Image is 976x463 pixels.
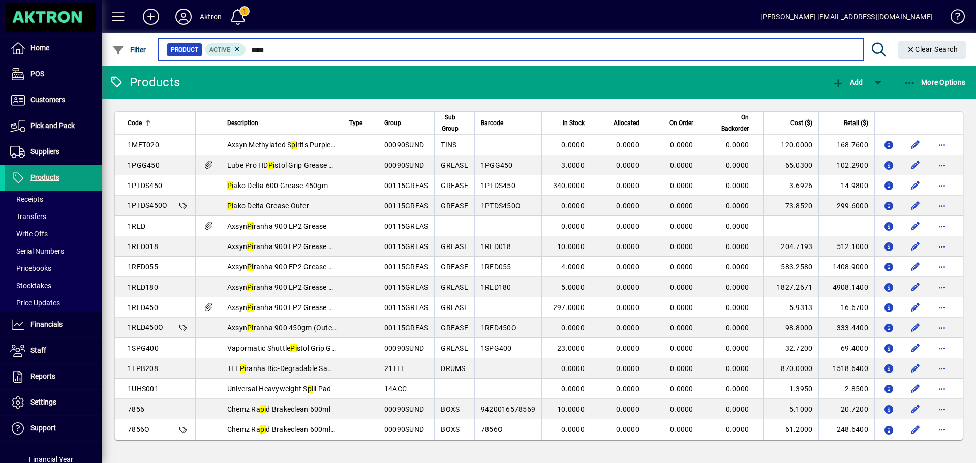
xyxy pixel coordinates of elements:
[907,198,924,214] button: Edit
[5,87,102,113] a: Customers
[30,70,44,78] span: POS
[128,161,160,169] span: 1PGG450
[818,257,874,277] td: 1408.9000
[5,139,102,165] a: Suppliers
[907,137,924,153] button: Edit
[227,283,349,291] span: Axsyn ranha 900 EP2 Grease 180kg
[934,381,950,397] button: More options
[616,283,639,291] span: 0.0000
[934,157,950,173] button: More options
[112,46,146,54] span: Filter
[561,222,585,230] span: 0.0000
[441,161,468,169] span: GREASE
[227,181,328,190] span: ako Delta 600 Grease 450gm
[844,117,868,129] span: Retail ($)
[349,117,362,129] span: Type
[349,117,372,129] div: Type
[818,358,874,379] td: 1518.6400
[247,324,254,332] em: Pi
[441,112,468,134] div: Sub Group
[227,263,346,271] span: Axsyn ranha 900 EP2 Grease 55 kg
[904,78,966,86] span: More Options
[563,117,585,129] span: In Stock
[128,263,158,271] span: 1RED055
[481,324,516,332] span: 1RED450O
[934,421,950,438] button: More options
[726,344,749,352] span: 0.0000
[934,401,950,417] button: More options
[481,425,503,434] span: 7856O
[128,303,158,312] span: 1RED450
[227,324,338,332] span: Axsyn ranha 900 450gm (Outer)
[934,259,950,275] button: More options
[10,282,51,290] span: Stocktakes
[907,299,924,316] button: Edit
[5,364,102,389] a: Reports
[481,202,521,210] span: 1PTDS450O
[670,344,693,352] span: 0.0000
[553,181,585,190] span: 340.0000
[907,259,924,275] button: Edit
[726,385,749,393] span: 0.0000
[10,230,48,238] span: Write Offs
[660,117,703,129] div: On Order
[763,277,818,297] td: 1827.2671
[830,73,865,91] button: Add
[128,201,167,209] span: 1PTDS450O
[441,425,460,434] span: BOXS
[548,117,594,129] div: In Stock
[818,379,874,399] td: 2.8500
[441,112,459,134] span: Sub Group
[247,263,254,271] em: Pi
[128,283,158,291] span: 1RED180
[818,399,874,419] td: 20.7200
[616,324,639,332] span: 0.0000
[268,161,275,169] em: Pi
[763,297,818,318] td: 5.9313
[227,364,358,373] span: TEL ranha Bio-Degradable Saw 208 Ltr
[128,222,145,230] span: 1RED
[128,181,162,190] span: 1PTDS450
[260,405,266,413] em: pi
[481,117,503,129] span: Barcode
[30,96,65,104] span: Customers
[247,303,254,312] em: Pi
[10,195,43,203] span: Receipts
[384,324,429,332] span: 00115GREAS
[818,236,874,257] td: 512.1000
[128,242,158,251] span: 1RED018
[818,277,874,297] td: 4908.1400
[818,318,874,338] td: 333.4400
[384,283,429,291] span: 00115GREAS
[934,279,950,295] button: More options
[726,364,749,373] span: 0.0000
[128,323,163,331] span: 1RED450O
[5,242,102,260] a: Serial Numbers
[384,344,424,352] span: 00090SUND
[30,398,56,406] span: Settings
[763,236,818,257] td: 204.7193
[227,405,330,413] span: Chemz Ra d Brakeclean 600ml
[616,364,639,373] span: 0.0000
[907,157,924,173] button: Edit
[907,401,924,417] button: Edit
[441,242,468,251] span: GREASE
[934,218,950,234] button: More options
[818,419,874,440] td: 248.6400
[605,117,649,129] div: Allocated
[907,320,924,336] button: Edit
[669,117,693,129] span: On Order
[247,222,254,230] em: Pi
[384,385,407,393] span: 14ACC
[934,340,950,356] button: More options
[441,181,468,190] span: GREASE
[763,318,818,338] td: 98.8000
[670,141,693,149] span: 0.0000
[5,390,102,415] a: Settings
[670,283,693,291] span: 0.0000
[227,242,345,251] span: Axsyn ranha 900 EP2 Grease 18kg
[901,73,968,91] button: More Options
[616,303,639,312] span: 0.0000
[898,41,966,59] button: Clear
[726,405,749,413] span: 0.0000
